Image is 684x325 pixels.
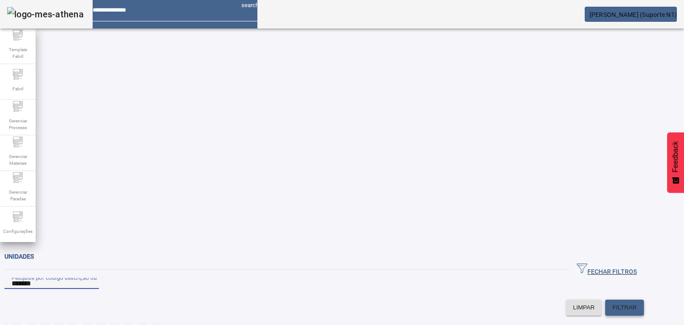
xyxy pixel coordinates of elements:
[570,262,644,278] button: FECHAR FILTROS
[612,303,637,312] span: FILTRAR
[605,300,644,316] button: FILTRAR
[667,132,684,193] button: Feedback - Mostrar pesquisa
[577,263,637,276] span: FECHAR FILTROS
[4,150,31,169] span: Gerenciar Materiais
[10,83,26,95] span: Fabril
[672,141,680,172] span: Feedback
[566,300,602,316] button: LIMPAR
[4,253,34,260] span: Unidades
[4,186,31,205] span: Gerenciar Paradas
[4,44,31,62] span: Template Fabril
[573,303,595,312] span: LIMPAR
[4,115,31,134] span: Gerenciar Processo
[0,225,35,237] span: Configurações
[12,274,110,280] mat-label: Pesquise por Código descrição ou sigla
[7,7,84,21] img: logo-mes-athena
[590,11,677,18] span: [PERSON_NAME] (Suporte N1)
